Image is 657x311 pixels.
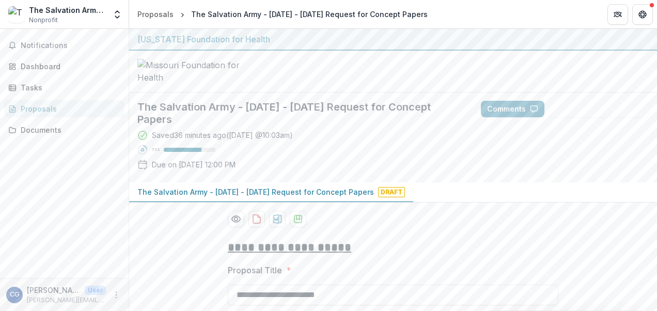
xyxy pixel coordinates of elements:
[152,159,236,170] p: Due on [DATE] 12:00 PM
[4,58,124,75] a: Dashboard
[110,4,124,25] button: Open entity switcher
[632,4,653,25] button: Get Help
[29,5,106,15] div: The Salvation Army Midland Division
[10,291,20,298] div: Courtney Graves
[607,4,628,25] button: Partners
[4,100,124,117] a: Proposals
[21,61,116,72] div: Dashboard
[21,125,116,135] div: Documents
[248,211,265,227] button: download-proposal
[4,37,124,54] button: Notifications
[137,9,174,20] div: Proposals
[21,41,120,50] span: Notifications
[137,59,241,84] img: Missouri Foundation for Health
[152,146,160,153] p: 73 %
[133,7,178,22] a: Proposals
[21,103,116,114] div: Proposals
[137,33,649,45] div: [US_STATE] Foundation for Health
[269,211,286,227] button: download-proposal
[110,289,122,301] button: More
[133,7,432,22] nav: breadcrumb
[21,82,116,93] div: Tasks
[29,15,58,25] span: Nonprofit
[152,130,293,141] div: Saved 36 minutes ago ( [DATE] @ 10:03am )
[137,186,374,197] p: The Salvation Army - [DATE] - [DATE] Request for Concept Papers
[481,101,544,117] button: Comments
[228,211,244,227] button: Preview 1e7fdfd6-7074-4b98-ab5d-e0b2044657e4-0.pdf
[27,296,106,305] p: [PERSON_NAME][EMAIL_ADDRESS][PERSON_NAME][DOMAIN_NAME]
[27,285,81,296] p: [PERSON_NAME]
[4,79,124,96] a: Tasks
[8,6,25,23] img: The Salvation Army Midland Division
[228,264,282,276] p: Proposal Title
[378,187,405,197] span: Draft
[549,101,649,117] button: Answer Suggestions
[290,211,306,227] button: download-proposal
[137,101,464,126] h2: The Salvation Army - [DATE] - [DATE] Request for Concept Papers
[191,9,428,20] div: The Salvation Army - [DATE] - [DATE] Request for Concept Papers
[4,121,124,138] a: Documents
[85,286,106,295] p: User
